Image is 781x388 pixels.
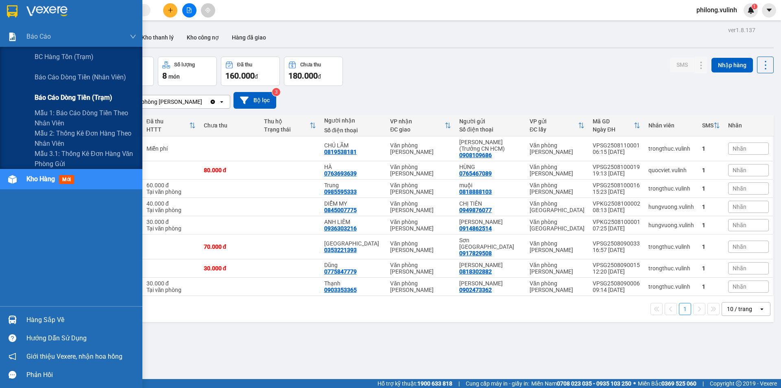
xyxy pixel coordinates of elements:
[648,283,694,290] div: trongthuc.vulinh
[728,122,769,129] div: Nhãn
[458,379,460,388] span: |
[324,280,382,287] div: Thạnh
[733,222,746,228] span: Nhãn
[638,379,696,388] span: Miền Bắc
[233,92,276,109] button: Bộ lọc
[702,283,720,290] div: 1
[593,149,640,155] div: 06:15 [DATE]
[390,164,451,177] div: Văn phòng [PERSON_NAME]
[648,265,694,272] div: trongthuc.vulinh
[593,118,634,125] div: Mã GD
[648,145,694,152] div: trongthuc.vulinh
[593,142,640,149] div: VPSG2508110001
[459,200,521,207] div: CHỊ TIÊN
[530,219,585,232] div: Văn phòng [GEOGRAPHIC_DATA]
[459,189,492,195] div: 0818888103
[204,243,256,250] div: 70.000 đ
[530,280,585,293] div: Văn phòng [PERSON_NAME]
[237,62,252,68] div: Đã thu
[390,262,451,275] div: Văn phòng [PERSON_NAME]
[218,99,225,105] svg: open
[26,314,136,326] div: Hàng sắp về
[698,115,724,136] th: Toggle SortBy
[702,145,720,152] div: 1
[390,142,451,155] div: Văn phòng [PERSON_NAME]
[670,57,694,72] button: SMS
[146,280,196,287] div: 30.000 đ
[135,28,180,47] button: Kho thanh lý
[284,57,343,86] button: Chưa thu180.000đ
[260,115,320,136] th: Toggle SortBy
[690,5,744,15] span: philong.vulinh
[264,126,310,133] div: Trạng thái
[26,31,51,42] span: Báo cáo
[205,7,211,13] span: aim
[530,126,578,133] div: ĐC lấy
[146,182,196,189] div: 60.000 đ
[702,243,720,250] div: 1
[390,182,451,195] div: Văn phòng [PERSON_NAME]
[459,139,521,152] div: Trần Quang Trường (Trưởng CN HCM)
[530,262,585,275] div: Văn phòng [PERSON_NAME]
[390,240,451,253] div: Văn phòng [PERSON_NAME]
[146,287,196,293] div: Tại văn phòng
[130,33,136,40] span: down
[163,3,177,18] button: plus
[593,170,640,177] div: 19:13 [DATE]
[661,380,696,387] strong: 0369 525 060
[324,149,357,155] div: 0819538181
[728,26,755,35] div: ver 1.8.137
[766,7,773,14] span: caret-down
[530,164,585,177] div: Văn phòng [PERSON_NAME]
[186,7,192,13] span: file-add
[417,380,452,387] strong: 1900 633 818
[324,182,382,189] div: Trung
[702,379,704,388] span: |
[733,204,746,210] span: Nhãn
[26,332,136,344] div: Hướng dẫn sử dụng
[324,240,382,247] div: Trường giang
[459,237,521,250] div: Sơn Tân phú
[390,200,451,213] div: Văn phòng [PERSON_NAME]
[459,126,521,133] div: Số điện thoại
[589,115,644,136] th: Toggle SortBy
[162,71,167,81] span: 8
[530,240,585,253] div: Văn phòng [PERSON_NAME]
[459,268,492,275] div: 0818302882
[759,306,765,312] svg: open
[459,219,521,225] div: ANH TUẤN
[203,98,204,106] input: Selected Văn phòng Vũ Linh.
[459,262,521,268] div: Phương Anh
[146,189,196,195] div: Tại văn phòng
[648,243,694,250] div: trongthuc.vulinh
[733,265,746,272] span: Nhãn
[225,71,255,81] span: 160.000
[146,219,196,225] div: 30.000 đ
[593,240,640,247] div: VPSG2508090033
[9,353,16,360] span: notification
[557,380,631,387] strong: 0708 023 035 - 0935 103 250
[324,219,382,225] div: ANH LIÊM
[324,127,382,134] div: Số điện thoại
[530,182,585,195] div: Văn phòng [PERSON_NAME]
[26,369,136,381] div: Phản hồi
[648,122,694,129] div: Nhân viên
[59,175,74,184] span: mới
[324,268,357,275] div: 0775847779
[182,3,196,18] button: file-add
[747,7,755,14] img: icon-new-feature
[733,243,746,250] span: Nhãn
[593,219,640,225] div: VPKG2508100001
[318,73,321,80] span: đ
[633,382,636,385] span: ⚪️
[711,58,753,72] button: Nhập hàng
[702,222,720,228] div: 1
[300,62,321,68] div: Chưa thu
[264,118,310,125] div: Thu hộ
[225,28,273,47] button: Hàng đã giao
[459,182,521,189] div: muội
[593,262,640,268] div: VPSG2508090015
[702,185,720,192] div: 1
[324,207,357,213] div: 0845007775
[390,126,445,133] div: ĐC giao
